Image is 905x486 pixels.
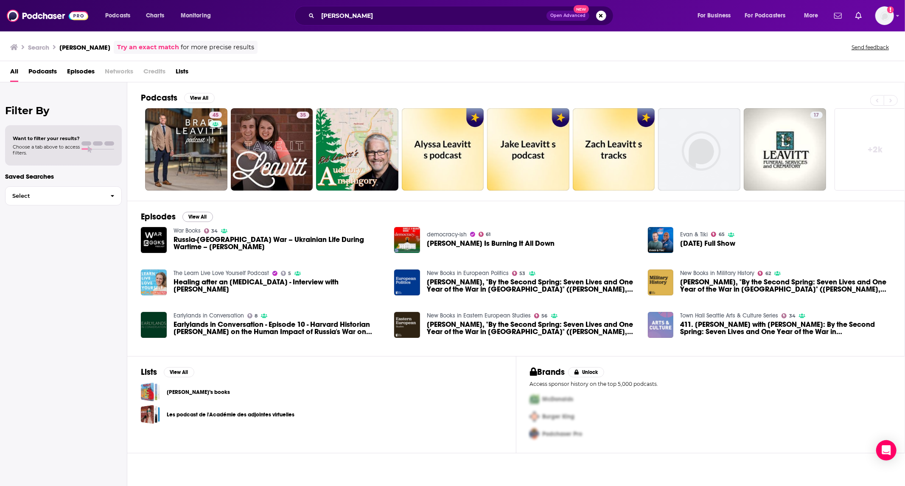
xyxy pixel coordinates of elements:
a: Earlylands in Conversation [174,312,244,319]
div: Search podcasts, credits, & more... [303,6,622,25]
a: 56 [534,313,548,318]
a: Danielle Leavitt, "By the Second Spring: Seven Lives and One Year of the War in Ukraine" (Farrar,... [394,270,420,295]
img: Trump Is Burning It All Down [394,227,420,253]
a: PodcastsView All [141,93,215,103]
span: McDonalds [543,396,574,403]
a: Russia-Ukraine War – Ukrainian Life During Wartime – Danielle Leavitt [174,236,384,250]
img: Podchaser - Follow, Share and Rate Podcasts [7,8,88,24]
h3: Search [28,43,49,51]
a: 17 [810,112,823,118]
button: Send feedback [849,44,891,51]
p: Saved Searches [5,172,122,180]
span: Charts [146,10,164,22]
img: Danielle Leavitt, "By the Second Spring: Seven Lives and One Year of the War in Ukraine" (Farrar,... [394,312,420,338]
span: [PERSON_NAME], "By the Second Spring: Seven Lives and One Year of the War in [GEOGRAPHIC_DATA]" (... [427,321,638,335]
span: Russia-[GEOGRAPHIC_DATA] War – Ukrainian Life During Wartime – [PERSON_NAME] [174,236,384,250]
a: [PERSON_NAME]’s books [167,388,230,397]
a: Evan & Tiki [680,231,708,238]
span: [PERSON_NAME], "By the Second Spring: Seven Lives and One Year of the War in [GEOGRAPHIC_DATA]" (... [680,278,891,293]
span: 53 [520,272,526,275]
a: Town Hall Seattle Arts & Culture Series [680,312,778,319]
h3: [PERSON_NAME] [59,43,110,51]
a: 35 [297,112,309,118]
p: Access sponsor history on the top 5,000 podcasts. [530,381,891,387]
span: 411. [PERSON_NAME] with ﻿[PERSON_NAME]: By the Second Spring: Seven Lives and One Year of the War... [680,321,891,335]
span: Episodes [67,65,95,82]
a: 62 [758,271,771,276]
button: Select [5,186,122,205]
span: [PERSON_NAME], "By the Second Spring: Seven Lives and One Year of the War in [GEOGRAPHIC_DATA]" (... [427,278,638,293]
img: 411. Danielle Leavitt with Sasha Senderovich: By the Second Spring: Seven Lives and One Year of t... [648,312,674,338]
button: View All [184,93,215,103]
a: War Books [174,227,201,234]
a: 35 [231,108,313,191]
button: open menu [740,9,798,22]
span: Podcasts [105,10,130,22]
span: [DATE] Full Show [680,240,735,247]
img: Second Pro Logo [527,408,543,425]
span: For Business [698,10,731,22]
button: View All [182,212,213,222]
span: 17 [814,111,819,120]
span: Choose a tab above to access filters. [13,144,80,156]
span: For Podcasters [745,10,786,22]
img: Earlylands in Conversation - Episode 10 - Harvard Historian Danielle Leavitt on the Human Impact ... [141,312,167,338]
a: Ethan’s books [141,382,160,402]
a: 411. Danielle Leavitt with Sasha Senderovich: By the Second Spring: Seven Lives and One Year of t... [680,321,891,335]
a: 34 [204,228,218,233]
span: for more precise results [181,42,254,52]
h2: Filter By [5,104,122,117]
span: More [804,10,818,22]
span: 8 [255,314,258,318]
span: 35 [300,111,306,120]
a: Try an exact match [117,42,179,52]
span: 62 [765,272,771,275]
img: Russia-Ukraine War – Ukrainian Life During Wartime – Danielle Leavitt [141,227,167,253]
button: Unlock [568,367,604,377]
a: Healing after an Eating Disorder - Interview with Danielle Leavitt-Quist [174,278,384,293]
img: First Pro Logo [527,390,543,408]
span: Burger King [543,413,575,420]
span: [PERSON_NAME] Is Burning It All Down [427,240,555,247]
a: Danielle Leavitt, "By the Second Spring: Seven Lives and One Year of the War in Ukraine" (Farrar,... [427,321,638,335]
a: Les podcast de l'Académie des adjointes virtuelles [141,405,160,424]
a: Podcasts [28,65,57,82]
a: 53 [512,271,526,276]
span: 65 [719,233,725,236]
span: Healing after an [MEDICAL_DATA] - Interview with [PERSON_NAME] [174,278,384,293]
a: EpisodesView All [141,211,213,222]
span: Want to filter your results? [13,135,80,141]
img: Monday Full Show [648,227,674,253]
button: open menu [99,9,141,22]
a: 45 [209,112,222,118]
a: 8 [247,313,258,318]
h2: Episodes [141,211,176,222]
a: Show notifications dropdown [852,8,865,23]
a: All [10,65,18,82]
button: open menu [692,9,742,22]
span: Select [6,193,104,199]
a: New Books in European Politics [427,270,509,277]
div: Open Intercom Messenger [876,440,897,461]
span: 45 [213,111,219,120]
a: New Books in Eastern European Studies [427,312,531,319]
img: Third Pro Logo [527,425,543,443]
span: Credits [143,65,165,82]
a: Charts [140,9,169,22]
img: Healing after an Eating Disorder - Interview with Danielle Leavitt-Quist [141,270,167,295]
button: Show profile menu [875,6,894,25]
a: Earlylands in Conversation - Episode 10 - Harvard Historian Danielle Leavitt on the Human Impact ... [174,321,384,335]
a: Les podcast de l'Académie des adjointes virtuelles [167,410,294,419]
img: Danielle Leavitt, "By the Second Spring: Seven Lives and One Year of the War in Ukraine" (Farrar,... [648,270,674,295]
a: Danielle Leavitt, "By the Second Spring: Seven Lives and One Year of the War in Ukraine" (Farrar,... [427,278,638,293]
h2: Podcasts [141,93,177,103]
